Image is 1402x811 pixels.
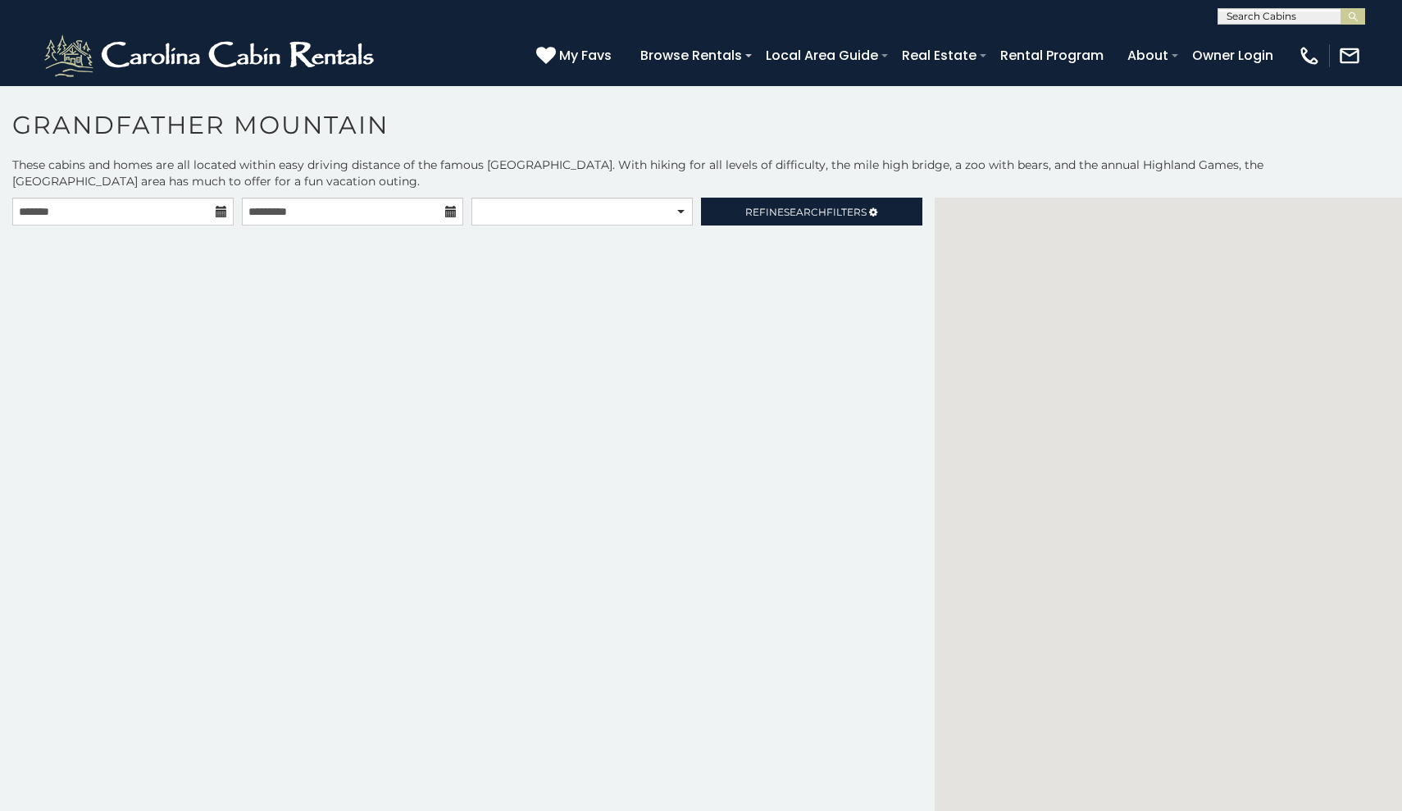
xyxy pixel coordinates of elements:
img: White-1-2.png [41,31,381,80]
img: mail-regular-white.png [1338,44,1361,67]
img: phone-regular-white.png [1298,44,1321,67]
span: My Favs [559,45,612,66]
a: Browse Rentals [632,41,750,70]
a: Owner Login [1184,41,1281,70]
span: Search [784,206,826,218]
a: Local Area Guide [758,41,886,70]
a: Real Estate [894,41,985,70]
a: My Favs [536,45,616,66]
a: RefineSearchFilters [701,198,922,226]
span: Refine Filters [745,206,867,218]
a: Rental Program [992,41,1112,70]
a: About [1119,41,1177,70]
